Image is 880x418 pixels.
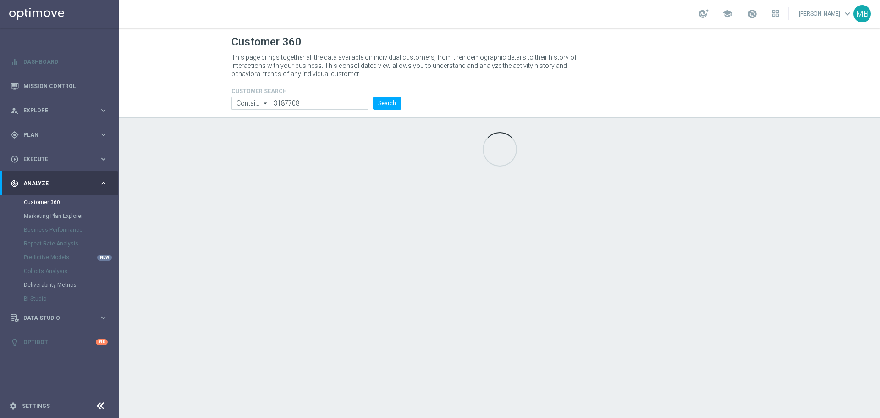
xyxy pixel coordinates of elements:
[23,74,108,98] a: Mission Control
[11,155,99,163] div: Execute
[97,255,112,261] div: NEW
[10,180,108,187] button: track_changes Analyze keyboard_arrow_right
[99,106,108,115] i: keyboard_arrow_right
[24,237,118,251] div: Repeat Rate Analysis
[261,97,270,109] i: arrow_drop_down
[24,292,118,306] div: BI Studio
[722,9,732,19] span: school
[99,313,108,322] i: keyboard_arrow_right
[10,131,108,139] button: gps_fixed Plan keyboard_arrow_right
[842,9,852,19] span: keyboard_arrow_down
[11,131,19,139] i: gps_fixed
[10,156,108,163] button: play_circle_outline Execute keyboard_arrow_right
[24,209,118,223] div: Marketing Plan Explorer
[24,223,118,237] div: Business Performance
[23,132,99,138] span: Plan
[11,50,108,74] div: Dashboard
[231,53,584,78] p: This page brings together all the data available on individual customers, from their demographic ...
[24,281,95,289] a: Deliverability Metrics
[231,88,401,95] h4: CUSTOMER SEARCH
[10,83,108,90] button: Mission Control
[11,58,19,66] i: equalizer
[9,402,17,410] i: settings
[11,74,108,98] div: Mission Control
[22,403,50,409] a: Settings
[99,155,108,163] i: keyboard_arrow_right
[24,278,118,292] div: Deliverability Metrics
[373,97,401,110] button: Search
[853,5,871,22] div: MB
[23,330,96,354] a: Optibot
[11,338,19,346] i: lightbulb
[23,315,99,321] span: Data Studio
[99,179,108,188] i: keyboard_arrow_right
[271,97,368,110] input: Enter CID, Email, name or phone
[11,106,19,115] i: person_search
[23,50,108,74] a: Dashboard
[11,314,99,322] div: Data Studio
[24,251,118,264] div: Predictive Models
[99,130,108,139] i: keyboard_arrow_right
[11,330,108,354] div: Optibot
[24,195,118,209] div: Customer 360
[11,179,99,188] div: Analyze
[10,107,108,114] button: person_search Explore keyboard_arrow_right
[10,339,108,346] button: lightbulb Optibot +10
[231,97,271,110] input: Contains
[11,106,99,115] div: Explore
[96,339,108,345] div: +10
[10,58,108,66] button: equalizer Dashboard
[24,264,118,278] div: Cohorts Analysis
[11,155,19,163] i: play_circle_outline
[23,181,99,186] span: Analyze
[798,7,853,21] a: [PERSON_NAME]keyboard_arrow_down
[24,212,95,220] a: Marketing Plan Explorer
[23,108,99,113] span: Explore
[11,131,99,139] div: Plan
[231,35,768,49] h1: Customer 360
[11,179,19,188] i: track_changes
[24,199,95,206] a: Customer 360
[23,156,99,162] span: Execute
[10,314,108,322] button: Data Studio keyboard_arrow_right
